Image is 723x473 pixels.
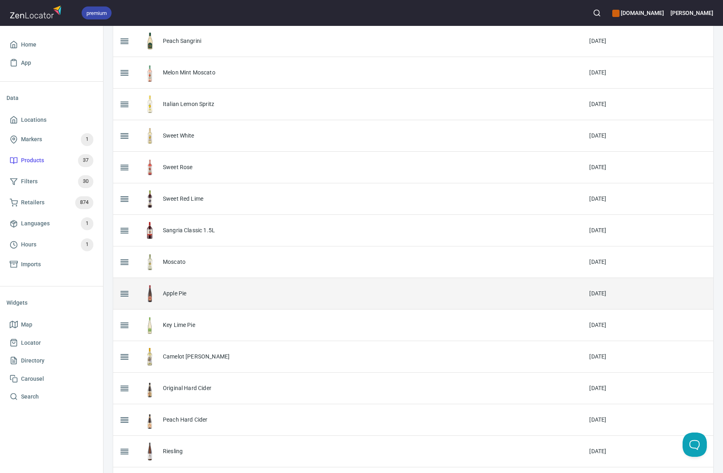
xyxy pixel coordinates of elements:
span: 1 [81,240,93,249]
a: Search [6,388,97,406]
div: [DATE] [589,100,606,108]
button: Search [588,4,606,22]
div: Sweet Red Lime [163,195,203,203]
div: [DATE] [589,37,606,45]
div: [DATE] [589,352,606,361]
a: Locations [6,111,97,129]
span: Search [21,392,39,402]
div: Sangria Classic 1.5L [163,226,215,234]
div: Peach Hard Cider [163,416,207,424]
span: Locator [21,338,41,348]
span: App [21,58,31,68]
div: [DATE] [589,447,606,455]
iframe: Help Scout Beacon - Open [683,433,707,457]
span: Filters [21,176,38,187]
div: [DATE] [589,258,606,266]
span: Carousel [21,374,44,384]
li: Data [6,88,97,108]
span: Locations [21,115,46,125]
button: color-CE600E [612,10,620,17]
div: Sweet Rose [163,163,193,171]
a: Map [6,316,97,334]
div: [DATE] [589,321,606,329]
span: 1 [81,135,93,144]
a: Locator [6,334,97,352]
div: [DATE] [589,163,606,171]
div: premium [82,6,112,19]
div: Camelot [PERSON_NAME] [163,352,230,361]
div: [DATE] [589,195,606,203]
span: 874 [75,198,93,207]
div: Original Hard Cider [163,384,211,392]
div: Moscato [163,258,185,266]
h6: [DOMAIN_NAME] [612,8,664,17]
a: Directory [6,352,97,370]
a: Languages1 [6,213,97,234]
div: Italian Lemon Spritz [163,100,214,108]
a: Filters30 [6,171,97,192]
a: Hours1 [6,234,97,255]
span: Map [21,320,32,330]
a: Carousel [6,370,97,388]
span: Imports [21,259,41,269]
span: Markers [21,134,42,144]
a: Products37 [6,150,97,171]
div: [DATE] [589,289,606,297]
span: Retailers [21,197,44,208]
span: 1 [81,219,93,228]
a: Home [6,36,97,54]
div: [DATE] [589,416,606,424]
div: Melon Mint Moscato [163,68,215,76]
div: Sweet White [163,132,194,140]
img: zenlocator [10,3,64,21]
div: [DATE] [589,132,606,140]
a: Retailers874 [6,192,97,213]
span: 30 [78,177,93,186]
span: Home [21,40,36,50]
span: Languages [21,218,50,229]
a: App [6,54,97,72]
button: [PERSON_NAME] [670,4,713,22]
span: Directory [21,356,44,366]
a: Imports [6,255,97,274]
a: Markers1 [6,129,97,150]
div: Key Lime Pie [163,321,195,329]
span: Hours [21,240,36,250]
div: [DATE] [589,384,606,392]
span: premium [82,9,112,17]
span: 37 [78,156,93,165]
div: Manage your apps [612,4,664,22]
li: Widgets [6,293,97,312]
div: [DATE] [589,226,606,234]
h6: [PERSON_NAME] [670,8,713,17]
div: Apple Pie [163,289,186,297]
span: Products [21,155,44,165]
div: [DATE] [589,68,606,76]
div: Riesling [163,447,183,455]
div: Peach Sangrini [163,37,201,45]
